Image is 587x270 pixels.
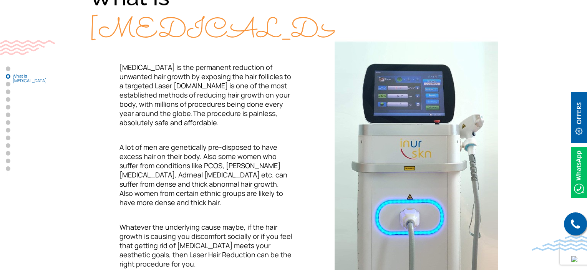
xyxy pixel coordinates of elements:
[532,235,587,251] img: bluewave
[571,256,577,262] img: up-blue-arrow.svg
[89,222,293,268] p: Whatever the underlying cause maybe, if the hair growth is causing you discomfort socially or if ...
[6,74,10,79] a: What is [MEDICAL_DATA]
[571,92,587,143] img: offerBt
[119,63,291,127] span: [MEDICAL_DATA] is the permanent reduction of unwanted hair growth by exposing the hair follicles ...
[13,74,51,83] span: What is [MEDICAL_DATA]
[89,11,409,51] span: [MEDICAL_DATA]
[571,147,587,198] img: Whatsappicon
[571,167,587,176] a: Whatsappicon
[89,142,293,207] p: A lot of men are genetically pre-disposed to have excess hair on their body. Also some women who ...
